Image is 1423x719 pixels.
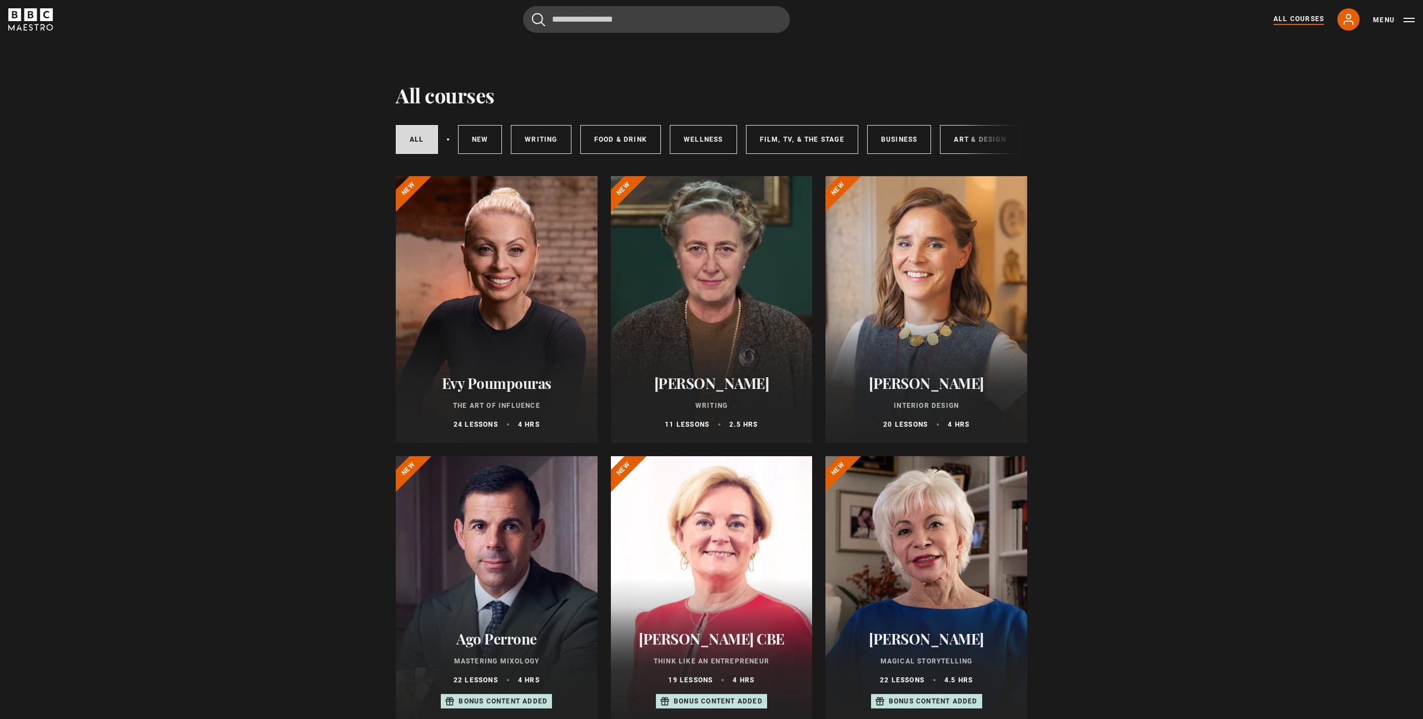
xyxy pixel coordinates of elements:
p: 4 hrs [948,420,969,430]
h2: [PERSON_NAME] [839,630,1014,647]
p: Interior Design [839,401,1014,411]
a: All Courses [1273,14,1324,25]
h1: All courses [396,83,495,107]
a: Writing [511,125,571,154]
button: Toggle navigation [1373,14,1415,26]
h2: Ago Perrone [409,630,584,647]
p: 4.5 hrs [944,675,973,685]
p: Bonus content added [889,696,978,706]
p: 22 lessons [454,675,498,685]
a: [PERSON_NAME] Writing 11 lessons 2.5 hrs New [611,176,813,443]
h2: [PERSON_NAME] [624,375,799,392]
a: Art & Design [940,125,1019,154]
p: Magical Storytelling [839,656,1014,666]
p: Writing [624,401,799,411]
p: 24 lessons [454,420,498,430]
input: Search [523,6,790,33]
p: Think Like an Entrepreneur [624,656,799,666]
a: Wellness [670,125,737,154]
a: [PERSON_NAME] Interior Design 20 lessons 4 hrs New [825,176,1027,443]
p: 4 hrs [518,675,540,685]
p: 19 lessons [668,675,713,685]
svg: BBC Maestro [8,8,53,31]
p: 4 hrs [733,675,754,685]
h2: [PERSON_NAME] CBE [624,630,799,647]
p: Bonus content added [674,696,763,706]
a: Evy Poumpouras The Art of Influence 24 lessons 4 hrs New [396,176,598,443]
a: Film, TV, & The Stage [746,125,858,154]
h2: Evy Poumpouras [409,375,584,392]
p: 2.5 hrs [729,420,758,430]
p: 22 lessons [880,675,924,685]
a: All [396,125,438,154]
p: The Art of Influence [409,401,584,411]
h2: [PERSON_NAME] [839,375,1014,392]
a: Business [867,125,932,154]
button: Submit the search query [532,13,545,27]
p: 20 lessons [883,420,928,430]
p: 11 lessons [665,420,709,430]
p: Bonus content added [459,696,548,706]
p: Mastering Mixology [409,656,584,666]
a: New [458,125,502,154]
p: 4 hrs [518,420,540,430]
a: Food & Drink [580,125,661,154]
